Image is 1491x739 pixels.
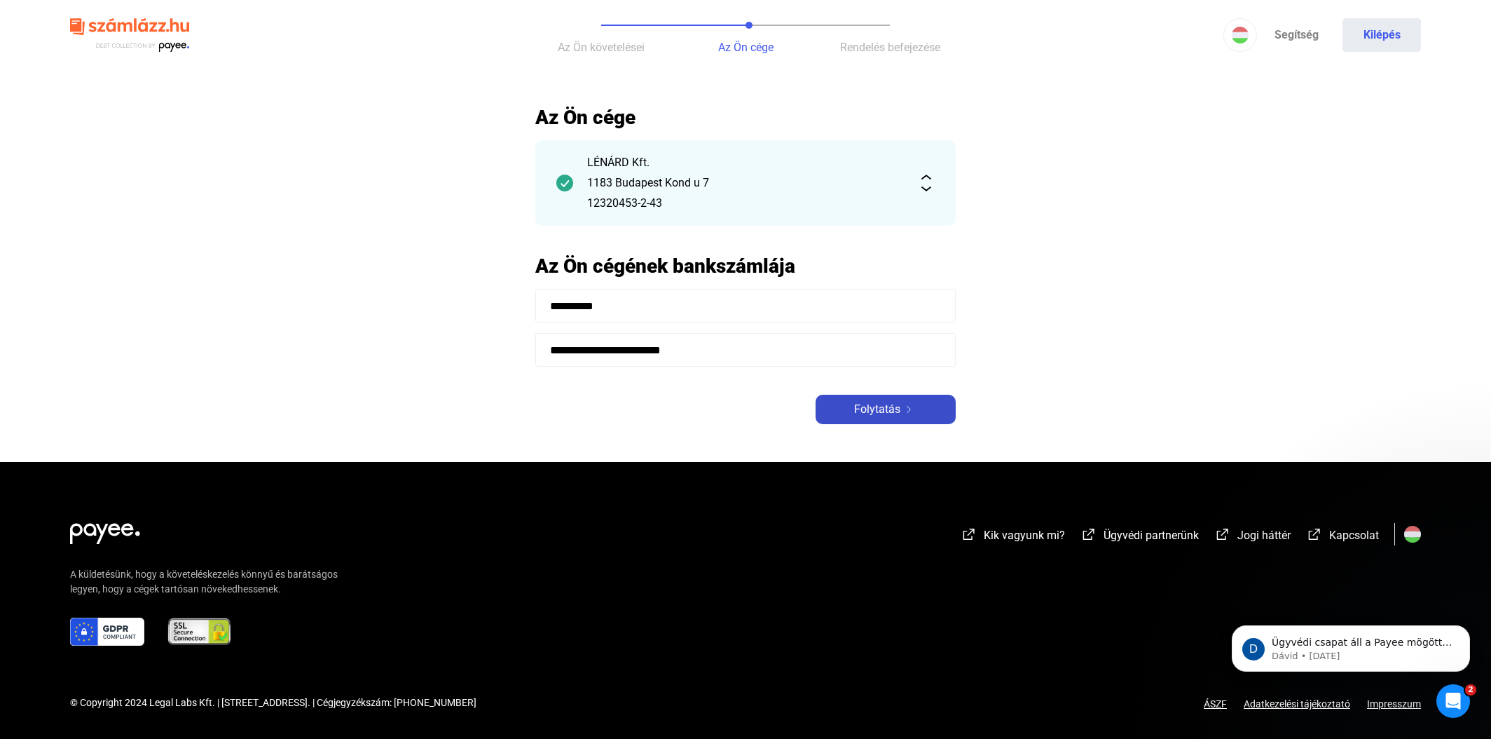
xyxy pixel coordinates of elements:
[1214,531,1291,544] a: external-link-whiteJogi háttér
[1223,18,1257,52] button: HU
[535,105,956,130] h2: Az Ön cége
[1232,27,1249,43] img: HU
[587,175,904,191] div: 1183 Budapest Kond u 7
[1329,529,1379,542] span: Kapcsolat
[1237,529,1291,542] span: Jogi háttér
[1104,529,1199,542] span: Ügyvédi partnerünk
[70,696,476,710] div: © Copyright 2024 Legal Labs Kft. | [STREET_ADDRESS]. | Cégjegyzékszám: [PHONE_NUMBER]
[1436,684,1470,718] iframe: Intercom live chat
[1465,684,1476,696] span: 2
[167,618,232,646] img: ssl
[1227,698,1367,710] a: Adatkezelési tájékoztató
[1204,698,1227,710] a: ÁSZF
[535,254,956,278] h2: Az Ön cégének bankszámlája
[1367,698,1421,710] a: Impresszum
[1306,527,1323,541] img: external-link-white
[961,527,977,541] img: external-link-white
[918,175,935,191] img: expand
[840,41,940,54] span: Rendelés befejezése
[1080,527,1097,541] img: external-link-white
[718,41,774,54] span: Az Ön cége
[961,531,1065,544] a: external-link-whiteKik vagyunk mi?
[984,529,1065,542] span: Kik vagyunk mi?
[854,401,900,418] span: Folytatás
[1257,18,1335,52] a: Segítség
[558,41,645,54] span: Az Ön követelései
[900,406,917,413] img: arrow-right-white
[816,395,956,424] button: Folytatásarrow-right-white
[1214,527,1231,541] img: external-link-white
[556,175,573,191] img: checkmark-darker-green-circle
[70,515,140,544] img: white-payee-white-dot.svg
[1404,526,1421,543] img: HU.svg
[1080,531,1199,544] a: external-link-whiteÜgyvédi partnerünk
[70,618,144,646] img: gdpr
[1342,18,1421,52] button: Kilépés
[1306,531,1379,544] a: external-link-whiteKapcsolat
[587,195,904,212] div: 12320453-2-43
[587,154,904,171] div: LÉNÁRD Kft.
[70,13,189,58] img: szamlazzhu-logo
[1211,596,1491,701] iframe: Intercom notifications üzenet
